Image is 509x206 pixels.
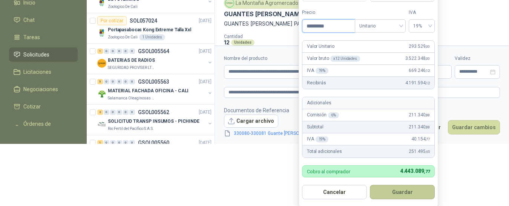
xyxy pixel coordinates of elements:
[9,82,78,96] a: Negociaciones
[224,106,337,114] p: Documentos de Referencia
[117,49,122,54] div: 0
[224,114,278,128] button: Cargar archivo
[87,13,215,44] a: Por cotizarSOL057024[DATE] Company LogoPortapasabocas Kong Extreme Talla XxlZoologico De Cali1 Un...
[129,79,135,84] div: 0
[199,48,212,55] p: [DATE]
[405,55,430,62] span: 3.522.348
[9,13,78,27] a: Chat
[409,124,430,131] span: 211.340
[224,34,320,39] p: Cantidad
[110,49,116,54] div: 0
[409,67,430,74] span: 669.246
[129,49,135,54] div: 0
[307,136,328,143] p: IVA
[409,9,435,16] label: IVA
[139,34,165,40] div: 1 Unidades
[108,65,155,71] p: SEGURIDAD PROVISER LTDA
[129,140,135,145] div: 0
[425,69,430,73] span: ,12
[97,49,103,54] div: 1
[138,140,169,145] p: GSOL005560
[108,95,155,101] p: Salamanca Oleaginosas SAS
[117,79,122,84] div: 0
[123,110,129,115] div: 0
[23,50,49,59] span: Solicitudes
[9,30,78,44] a: Tareas
[425,113,430,117] span: ,88
[97,108,213,132] a: 2 0 0 0 0 0 GSOL005562[DATE] Company LogoSOLICITUD TRANSP INSUMOS - PICHINDERio Fertil del Pacífi...
[405,79,430,87] span: 4.191.594
[108,87,189,95] p: MATERIAL FACHADA OFICINA - CALI
[425,44,430,49] span: ,00
[123,79,129,84] div: 0
[307,99,331,107] p: Adicionales
[108,57,155,64] p: BATERIAS DE RADIOS
[23,102,41,111] span: Cotizar
[307,169,350,174] p: Cobro al comprador
[117,110,122,115] div: 0
[97,120,106,129] img: Company Logo
[23,120,71,136] span: Órdenes de Compra
[409,148,430,155] span: 251.495
[224,39,230,46] p: 12
[97,110,103,115] div: 2
[97,138,213,162] a: 1 0 0 0 0 0 GSOL005560[DATE]
[23,33,40,41] span: Tareas
[448,120,500,134] button: Guardar cambios
[307,43,334,50] p: Valor Unitario
[108,118,199,125] p: SOLICITUD TRANSP INSUMOS - PICHINDE
[108,26,191,34] p: Portapasabocas Kong Extreme Talla Xxl
[129,110,135,115] div: 0
[104,49,109,54] div: 0
[224,55,346,62] label: Nombre del producto
[104,79,109,84] div: 0
[110,79,116,84] div: 0
[424,169,430,174] span: ,77
[328,112,339,118] div: 6 %
[425,125,430,129] span: ,88
[409,43,430,50] span: 293.529
[199,109,212,116] p: [DATE]
[425,137,430,141] span: ,77
[9,99,78,114] a: Cotizar
[199,139,212,146] p: [DATE]
[302,185,367,199] button: Cancelar
[302,9,355,16] label: Precio
[411,136,430,143] span: 40.154
[23,68,51,76] span: Licitaciones
[425,56,430,61] span: ,00
[97,16,127,25] div: Por cotizar
[123,49,129,54] div: 0
[307,79,326,87] p: Recibirás
[138,79,169,84] p: GSOL005563
[9,47,78,62] a: Solicitudes
[23,85,58,93] span: Negociaciones
[370,185,435,199] button: Guardar
[108,34,138,40] p: Zoologico De Cali
[307,67,328,74] p: IVA
[199,78,212,85] p: [DATE]
[23,16,35,24] span: Chat
[138,49,169,54] p: GSOL005564
[307,124,323,131] p: Subtotal
[97,28,106,37] img: Company Logo
[123,140,129,145] div: 0
[409,111,430,119] span: 211.340
[104,140,109,145] div: 0
[231,40,255,46] div: Unidades
[359,20,401,32] span: Unitario
[130,18,157,23] p: SOL057024
[224,10,305,18] p: GUANTES [PERSON_NAME]
[9,65,78,79] a: Licitaciones
[97,89,106,98] img: Company Logo
[231,130,328,137] a: 330080-330081 Guante [PERSON_NAME].pdf
[104,110,109,115] div: 0
[110,110,116,115] div: 0
[117,140,122,145] div: 0
[199,17,212,24] p: [DATE]
[224,20,500,28] p: GUANTES [PERSON_NAME] PARA CARNES
[110,140,116,145] div: 0
[108,4,138,10] p: Zoologico De Cali
[316,136,329,142] div: 19 %
[400,168,430,174] span: 4.443.089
